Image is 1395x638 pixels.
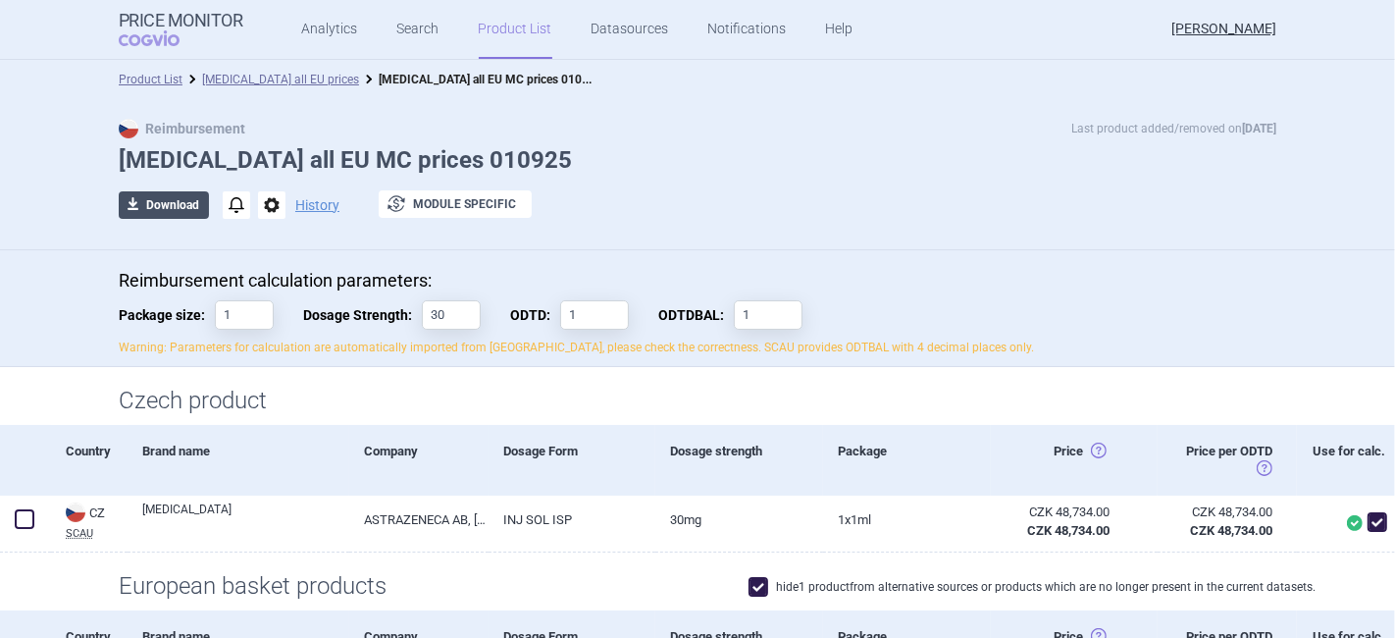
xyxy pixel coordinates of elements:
div: Price per ODTD [1158,425,1297,496]
li: Fasenra all EU prices [182,70,359,89]
div: Package [823,425,991,496]
h1: [MEDICAL_DATA] all EU MC prices 010925 [119,146,1276,175]
span: Package size: [119,300,215,330]
a: ASTRAZENECA AB, [GEOGRAPHIC_DATA] [349,496,489,544]
div: Dosage Form [489,425,656,496]
li: Fasenra all EU MC prices 010925 [359,70,594,89]
p: Reimbursement calculation parameters: [119,270,1276,292]
div: CZK 48,734.00 [1006,504,1111,521]
p: Warning: Parameters for calculation are automatically imported from [GEOGRAPHIC_DATA], please che... [119,340,1276,356]
input: Package size: [215,300,274,330]
strong: CZK 48,734.00 [1190,523,1272,538]
abbr: Česko ex-factory [1006,504,1111,539]
a: 30MG [655,496,823,544]
a: 1X1ML [823,496,991,544]
h1: European basket products [119,572,1276,601]
a: CZK 48,734.00CZK 48,734.00 [1158,496,1297,547]
strong: Price Monitor [119,11,243,30]
span: COGVIO [119,30,207,46]
label: hide 1 product from alternative sources or products which are no longer present in the current da... [749,577,1316,597]
div: Company [349,425,489,496]
span: Dosage Strength: [303,300,422,330]
li: Product List [119,70,182,89]
button: Module specific [379,190,532,218]
span: Obvyklá Denní Terapeutická Dávka [510,300,560,330]
a: [MEDICAL_DATA] [142,501,349,536]
strong: [DATE] [1242,122,1276,135]
a: Product List [119,73,182,86]
strong: [MEDICAL_DATA] all EU MC prices 010925 [379,69,602,87]
span: Obvyklá Denní Terapeutická Dávka Balení [658,300,734,330]
input: Dosage Strength: [422,300,481,330]
a: INJ SOL ISP [489,496,656,544]
strong: Reimbursement [119,121,245,136]
abbr: SCAU [66,528,128,539]
div: Dosage strength [655,425,823,496]
a: CZCZSCAU [51,501,128,539]
div: Brand name [128,425,349,496]
button: History [295,198,339,212]
a: Price MonitorCOGVIO [119,11,243,48]
h1: Czech product [119,387,1276,415]
img: Czech Republic [66,503,85,522]
p: Last product added/removed on [1071,119,1276,138]
div: Country [51,425,128,496]
img: CZ [119,119,138,138]
div: Use for calc. [1297,425,1395,496]
button: Download [119,191,209,219]
strong: CZK 48,734.00 [1027,523,1110,538]
div: CZ [66,503,128,524]
a: [MEDICAL_DATA] all EU prices [202,73,359,86]
input: ODTDBAL: [734,300,802,330]
div: Price [991,425,1159,496]
div: CZK 48,734.00 [1172,504,1272,521]
input: ODTD: [560,300,629,330]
